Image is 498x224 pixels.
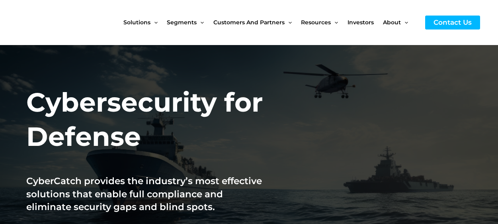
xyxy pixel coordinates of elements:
span: Menu Toggle [197,6,204,39]
span: About [383,6,401,39]
span: Menu Toggle [285,6,292,39]
span: Segments [167,6,197,39]
h1: CyberCatch provides the industry’s most effective solutions that enable full compliance and elimi... [26,175,270,213]
span: Resources [301,6,331,39]
span: Investors [348,6,374,39]
img: CyberCatch [14,6,109,39]
span: Menu Toggle [150,6,158,39]
a: Contact Us [425,16,480,29]
a: Investors [348,6,383,39]
h2: Cybersecurity for Defense [26,85,270,154]
span: Menu Toggle [401,6,408,39]
span: Menu Toggle [331,6,338,39]
span: Customers and Partners [213,6,285,39]
nav: Site Navigation: New Main Menu [123,6,417,39]
span: Solutions [123,6,150,39]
